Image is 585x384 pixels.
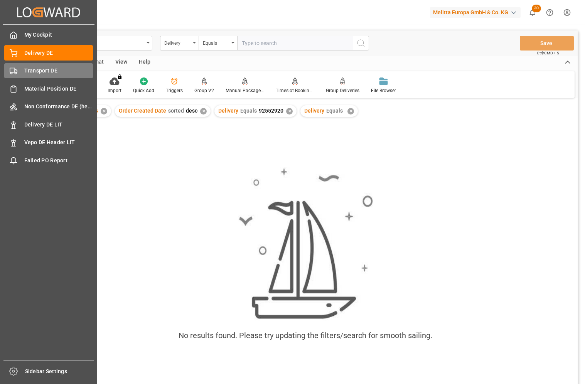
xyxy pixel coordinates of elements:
div: File Browser [371,87,396,94]
span: Order Created Date [119,108,166,114]
span: Failed PO Report [24,157,93,165]
div: Group V2 [194,87,214,94]
div: Equals [203,38,229,47]
span: Transport DE [24,67,93,75]
span: My Cockpit [24,31,93,39]
div: ✕ [347,108,354,115]
div: No results found. Please try updating the filters/search for smooth sailing. [179,330,432,341]
a: My Cockpit [4,27,93,42]
span: Vepo DE Header LIT [24,138,93,147]
span: Ctrl/CMD + S [537,50,559,56]
a: Failed PO Report [4,153,93,168]
div: Quick Add [133,87,154,94]
button: Melitta Europa GmbH & Co. KG [430,5,524,20]
input: Type to search [237,36,353,51]
span: 92552920 [259,108,283,114]
div: Group Deliveries [326,87,359,94]
span: Equals [326,108,343,114]
span: Delivery DE LIT [24,121,93,129]
span: Sidebar Settings [25,367,94,376]
button: Save [520,36,574,51]
span: 30 [532,5,541,12]
a: Vepo DE Header LIT [4,135,93,150]
span: Delivery [304,108,324,114]
div: Delivery [164,38,191,47]
span: Delivery [218,108,238,114]
img: smooth_sailing.jpeg [238,167,373,320]
div: ✕ [200,108,207,115]
button: show 30 new notifications [524,4,541,21]
span: Non Conformance DE (header) [24,103,93,111]
button: open menu [160,36,199,51]
div: ✕ [101,108,107,115]
div: Manual Package TypeDetermination [226,87,264,94]
a: Delivery DE LIT [4,117,93,132]
a: Material Position DE [4,81,93,96]
span: sorted [168,108,184,114]
span: Material Position DE [24,85,93,93]
div: ✕ [286,108,293,115]
div: View [110,56,133,69]
a: Delivery DE [4,45,93,60]
div: Help [133,56,156,69]
div: Timeslot Booking Report [276,87,314,94]
a: Transport DE [4,63,93,78]
span: desc [186,108,197,114]
span: Equals [240,108,257,114]
a: Non Conformance DE (header) [4,99,93,114]
span: Delivery DE [24,49,93,57]
button: search button [353,36,369,51]
div: Triggers [166,87,183,94]
div: Melitta Europa GmbH & Co. KG [430,7,521,18]
button: Help Center [541,4,558,21]
button: open menu [199,36,237,51]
